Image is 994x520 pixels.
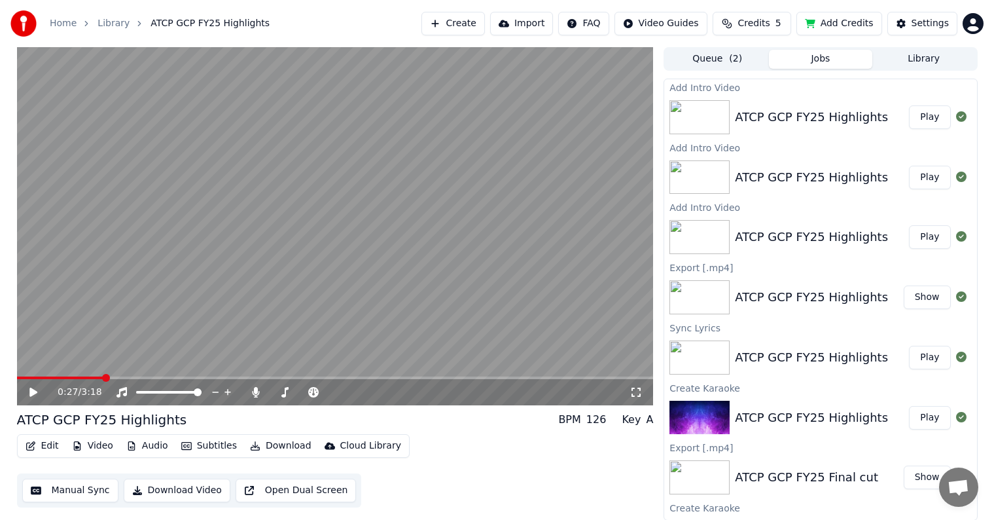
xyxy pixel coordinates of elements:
div: 126 [586,412,607,428]
button: Play [909,406,950,430]
div: Cloud Library [340,439,401,453]
button: Play [909,346,950,369]
button: Video Guides [614,12,707,35]
button: Play [909,225,950,249]
button: Settings [887,12,957,35]
span: ATCP GCP FY25 Highlights [151,17,270,30]
button: Edit [20,437,64,455]
div: ATCP GCP FY25 Highlights [735,409,888,427]
div: Add Intro Video [664,139,976,155]
button: Create [421,12,485,35]
div: ATCP GCP FY25 Final cut [735,468,878,487]
div: Add Intro Video [664,79,976,95]
div: Export [.mp4] [664,439,976,455]
button: Show [904,466,951,489]
button: Queue [666,50,769,69]
span: ( 2 ) [729,52,742,65]
button: Library [872,50,976,69]
button: Play [909,166,950,189]
a: Home [50,17,77,30]
button: Credits5 [713,12,791,35]
div: ATCP GCP FY25 Highlights [735,228,888,246]
button: Video [67,437,118,455]
div: BPM [558,412,580,428]
button: Download Video [124,479,230,502]
div: Settings [912,17,949,30]
div: ATCP GCP FY25 Highlights [17,411,187,429]
div: Create Karaoke [664,380,976,396]
div: Key [622,412,641,428]
div: A [646,412,653,428]
button: Open Dual Screen [236,479,357,502]
div: Add Intro Video [664,199,976,215]
div: Create Karaoke [664,500,976,515]
nav: breadcrumb [50,17,270,30]
img: youka [10,10,37,37]
div: ATCP GCP FY25 Highlights [735,348,888,367]
button: Jobs [769,50,872,69]
button: Import [490,12,553,35]
a: Library [98,17,130,30]
div: ATCP GCP FY25 Highlights [735,108,888,126]
button: Show [904,286,951,309]
button: Add Credits [796,12,882,35]
div: / [58,386,89,399]
span: 5 [775,17,781,30]
span: 0:27 [58,386,78,399]
a: Open chat [939,468,978,507]
button: Subtitles [176,437,242,455]
div: ATCP GCP FY25 Highlights [735,288,888,306]
button: Audio [121,437,173,455]
span: Credits [737,17,770,30]
div: Export [.mp4] [664,259,976,275]
button: FAQ [558,12,609,35]
div: Sync Lyrics [664,320,976,335]
div: ATCP GCP FY25 Highlights [735,168,888,187]
button: Manual Sync [22,479,118,502]
button: Play [909,105,950,129]
span: 3:18 [81,386,101,399]
button: Download [245,437,317,455]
